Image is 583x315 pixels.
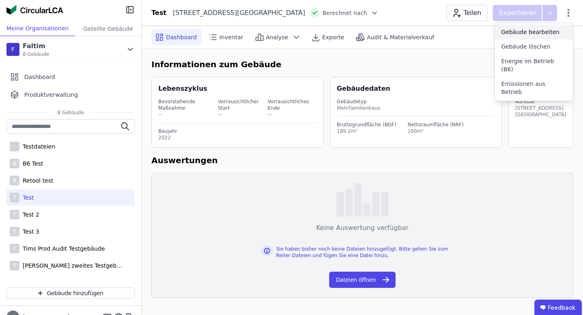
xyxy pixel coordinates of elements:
[19,262,125,270] div: [PERSON_NAME] zweites Testgebäude
[446,5,488,21] button: Teilen
[219,33,243,41] span: Inventar
[276,246,464,259] div: Sie haben bisher noch keine Dateien hinzugefügt. Bitte gehen Sie zum Reiter Dateien und fügen Sie...
[408,128,464,134] div: 100m²
[337,105,495,111] div: Mehrfamilienhaus
[515,105,566,118] div: [STREET_ADDRESS][GEOGRAPHIC_DATA]
[323,9,367,17] span: Berechnet nach
[49,109,92,116] span: 8 Gebäude
[501,28,560,36] span: Gebäude bearbeiten
[75,21,141,36] div: Geteilte Gebäude
[166,8,305,18] div: [STREET_ADDRESS][GEOGRAPHIC_DATA]
[19,245,105,253] div: Tims Prod Audit Testgebäude
[158,84,207,94] div: Lebenszyklus
[19,194,34,202] div: Test
[24,73,55,81] span: Dashboard
[501,43,551,51] span: Gebäude löschen
[337,121,396,128] div: Bruttogrundfläche (BGF)
[6,43,19,56] div: F
[151,154,573,166] h6: Auswertungen
[19,211,39,219] div: Test 2
[23,41,49,51] div: Faltim
[158,128,318,134] div: Baujahr
[151,8,166,18] div: Test
[10,176,19,185] div: R
[266,33,288,41] span: Analyse
[10,159,19,168] div: B
[10,261,19,270] div: T
[158,98,216,111] div: Bevorstehende Maßnahme
[501,57,566,73] span: Energie im Betrieb (B6)
[10,227,19,236] div: T
[10,193,19,202] div: T
[316,223,409,233] div: Keine Auswertung verfügbar
[158,134,318,141] div: 2022
[166,33,197,41] span: Dashboard
[337,84,502,94] div: Gebäudedaten
[336,183,389,217] img: empty-state
[337,98,495,105] div: Gebäudetyp
[268,98,317,111] div: Vorrausichtliches Ende
[337,128,396,134] div: 189.2m²
[6,287,135,299] button: Gebäude hinzufügen
[501,80,566,96] span: Emissionen aus Betrieb
[408,121,464,128] div: Nettoraumfläche (NRF)
[19,177,53,185] div: Retool test
[19,160,43,168] div: B6 Test
[515,98,566,105] div: Adresse
[329,272,395,288] button: Dateien öffnen
[6,5,63,15] img: Concular
[218,98,266,111] div: Vorrausichtlicher Start
[24,91,78,99] span: Produktverwaltung
[218,111,266,118] div: --
[158,111,216,118] div: --
[19,143,55,151] div: Testdateien
[23,51,49,57] span: 8 Gebäude
[10,244,19,253] div: T
[19,228,39,236] div: Test 3
[268,111,317,118] div: --
[151,58,573,70] h6: Informationen zum Gebäude
[10,210,19,219] div: T
[322,33,344,41] span: Exporte
[499,8,538,18] p: Exportieren
[367,33,434,41] span: Audit & Materialverkauf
